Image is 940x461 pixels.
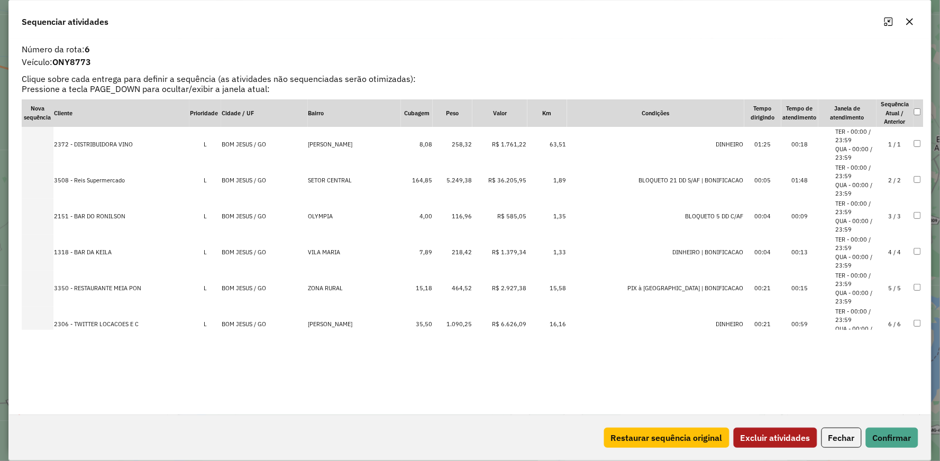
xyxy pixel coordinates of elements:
td: 3350 - RESTAURANTE MEIA PON [53,271,189,307]
label: Pressione a tecla PAGE_DOWN para ocultar/exibir a janela atual: [15,82,925,95]
td: R$ 585,05 [472,199,527,235]
td: 2306 - TWITTER LOCACOES E C [53,307,189,343]
td: 4 / 4 [877,235,914,271]
td: 00:04 [744,235,781,271]
td: BOM JESUS / GO [221,199,308,235]
li: TER - 00:00 / 23:59 [836,307,876,325]
td: BLOQUETO 21 DD S/AF | BONIFICACAO [567,163,744,199]
li: QUA - 00:00 / 23:59 [836,289,876,306]
td: 464,52 [433,271,472,307]
td: 5 / 5 [877,271,914,307]
td: OLYMPIA [308,199,401,235]
td: 3 / 3 [877,199,914,235]
td: [PERSON_NAME] [308,127,401,163]
th: Tempo de atendimento [781,99,818,127]
td: R$ 1.761,22 [472,127,527,163]
td: R$ 2.927,38 [472,271,527,307]
strong: ONY8773 [52,57,91,67]
button: Fechar [822,428,862,448]
td: 00:04 [744,199,781,235]
td: L [189,235,221,271]
td: 63,51 [527,127,567,163]
li: TER - 00:00 / 23:59 [836,235,876,253]
span: Sequenciar atividades [22,15,108,28]
td: 00:09 [781,199,818,235]
td: 1 / 1 [877,127,914,163]
td: 7,89 [401,235,433,271]
td: 00:21 [744,307,781,343]
td: 1,33 [527,235,567,271]
td: 00:05 [744,163,781,199]
th: Peso [433,99,472,127]
td: VILA MARIA [308,235,401,271]
td: 1318 - BAR DA KEILA [53,235,189,271]
th: Bairro [308,99,401,127]
td: [PERSON_NAME] [308,307,401,343]
th: Nova sequência [22,99,53,127]
td: 00:59 [781,307,818,343]
td: 00:13 [781,235,818,271]
td: 16,16 [527,307,567,343]
button: Maximize [880,13,897,30]
li: TER - 00:00 / 23:59 [836,199,876,217]
th: Tempo dirigindo [744,99,781,127]
th: Cubagem [401,99,433,127]
td: DINHEIRO [567,307,744,343]
td: BOM JESUS / GO [221,163,308,199]
td: BOM JESUS / GO [221,271,308,307]
td: 15,18 [401,271,433,307]
td: L [189,199,221,235]
th: Condições [567,99,744,127]
li: TER - 00:00 / 23:59 [836,163,876,181]
td: 2151 - BAR DO RONILSON [53,199,189,235]
td: L [189,163,221,199]
button: Excluir atividades [734,428,817,448]
li: QUA - 00:00 / 23:59 [836,145,876,162]
td: 1.090,25 [433,307,472,343]
td: BOM JESUS / GO [221,307,308,343]
td: R$ 1.379,34 [472,235,527,271]
button: Confirmar [866,428,918,448]
th: Prioridade [189,99,221,127]
th: Cliente [53,99,189,127]
td: R$ 6.626,09 [472,307,527,343]
td: 164,85 [401,163,433,199]
td: 8,08 [401,127,433,163]
td: L [189,127,221,163]
button: Restaurar sequência original [604,428,729,448]
td: SETOR CENTRAL [308,163,401,199]
td: L [189,307,221,343]
td: 6 / 6 [877,307,914,343]
li: QUA - 00:00 / 23:59 [836,181,876,198]
td: 116,96 [433,199,472,235]
td: 258,32 [433,127,472,163]
td: 1,35 [527,199,567,235]
td: BLOQUETO 5 DD C/AF [567,199,744,235]
td: DINHEIRO [567,127,744,163]
div: Número da rota: [15,43,925,56]
td: 35,50 [401,307,433,343]
li: QUA - 00:00 / 23:59 [836,253,876,270]
td: 15,58 [527,271,567,307]
td: PIX à [GEOGRAPHIC_DATA] | BONIFICACAO [567,271,744,307]
td: ZONA RURAL [308,271,401,307]
td: 2 / 2 [877,163,914,199]
label: Veículo: [15,56,925,68]
label: Clique sobre cada entrega para definir a sequência (as atividades não sequenciadas serão otimizad... [15,72,925,85]
td: 2372 - DISTRIBUIDORA VINO [53,127,189,163]
td: 3508 - Reis Supermercado [53,163,189,199]
td: 01:48 [781,163,818,199]
td: 00:15 [781,271,818,307]
li: TER - 00:00 / 23:59 [836,127,876,145]
td: 4,00 [401,199,433,235]
td: 00:18 [781,127,818,163]
td: DINHEIRO | BONIFICACAO [567,235,744,271]
td: 1,89 [527,163,567,199]
li: TER - 00:00 / 23:59 [836,271,876,289]
td: BOM JESUS / GO [221,127,308,163]
th: Cidade / UF [221,99,308,127]
td: 01:25 [744,127,781,163]
td: R$ 36.205,95 [472,163,527,199]
th: Valor [472,99,527,127]
td: L [189,271,221,307]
